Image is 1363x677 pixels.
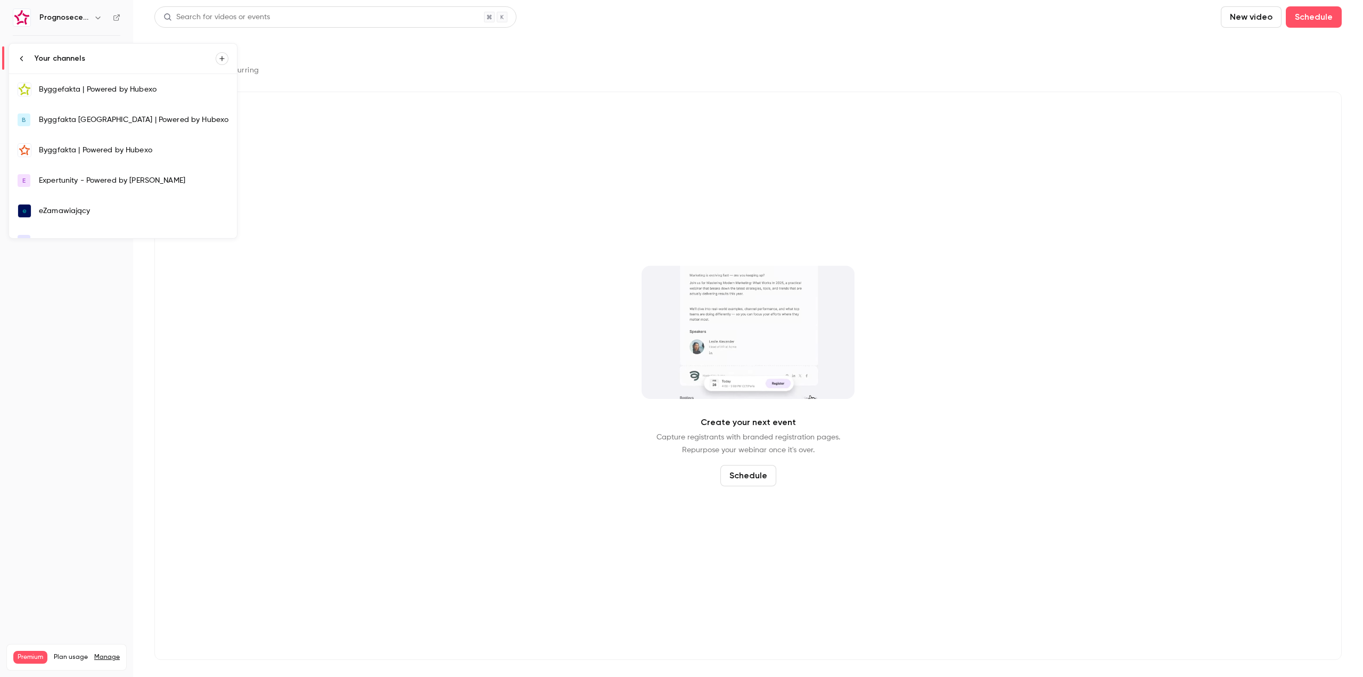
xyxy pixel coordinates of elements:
[18,205,31,217] img: eZamawiający
[39,236,228,247] div: Hubexo 4
[39,206,228,216] div: eZamawiający
[39,175,228,186] div: Expertunity - Powered by [PERSON_NAME]
[39,145,228,156] div: Byggfakta | Powered by Hubexo
[39,115,228,125] div: Byggfakta [GEOGRAPHIC_DATA] | Powered by Hubexo
[35,53,216,64] div: Your channels
[39,84,228,95] div: Byggefakta | Powered by Hubexo
[18,83,31,96] img: Byggefakta | Powered by Hubexo
[22,115,26,125] span: B
[22,236,26,246] span: H
[22,176,26,185] span: E
[18,144,31,157] img: Byggfakta | Powered by Hubexo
